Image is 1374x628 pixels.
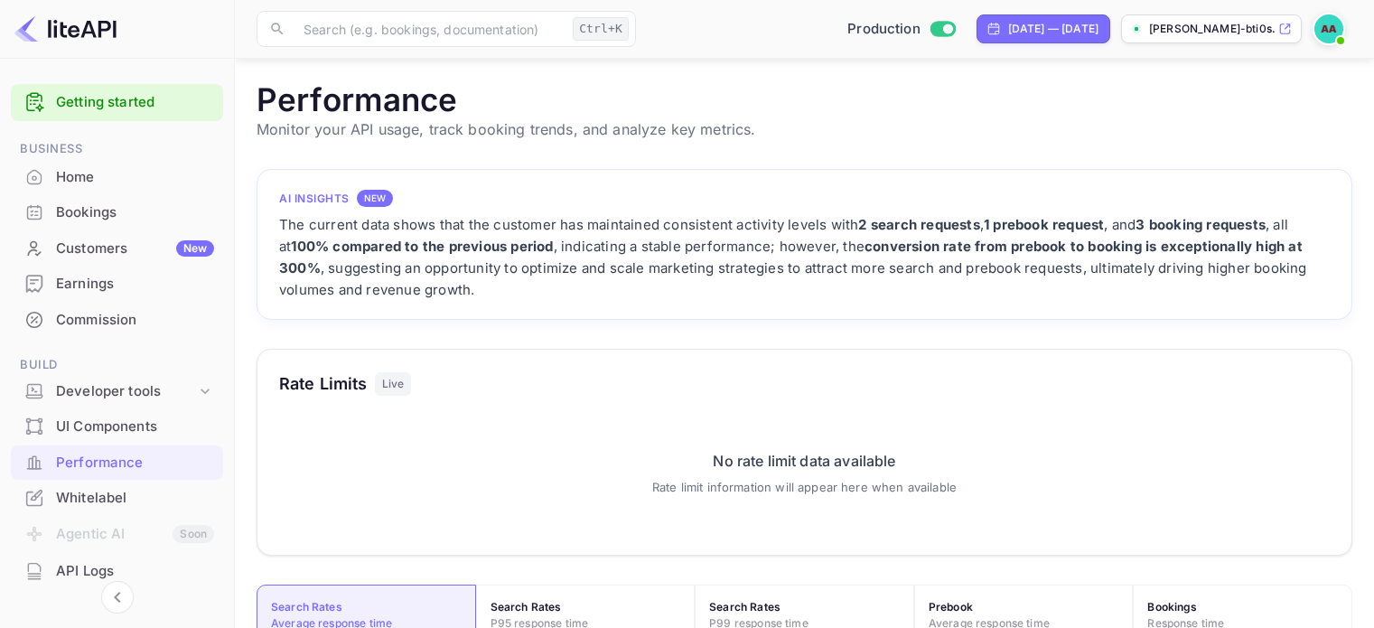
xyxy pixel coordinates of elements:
[847,19,921,40] span: Production
[11,481,223,514] a: Whitelabel
[11,267,223,302] div: Earnings
[11,160,223,193] a: Home
[279,214,1330,301] div: The current data shows that the customer has maintained consistent activity levels with , , and ,...
[56,310,214,331] div: Commission
[11,195,223,230] div: Bookings
[56,167,214,188] div: Home
[56,488,214,509] div: Whitelabel
[11,84,223,121] div: Getting started
[56,202,214,223] div: Bookings
[11,554,223,587] a: API Logs
[279,371,368,396] h3: Rate Limits
[56,239,214,259] div: Customers
[1314,14,1343,43] img: Apurva Amin
[11,409,223,443] a: UI Components
[11,231,223,265] a: CustomersNew
[1136,216,1266,233] strong: 3 booking requests
[257,80,1352,118] h1: Performance
[11,267,223,300] a: Earnings
[1149,21,1275,37] p: [PERSON_NAME]-bti0s.nuit...
[840,19,962,40] div: Switch to Sandbox mode
[491,600,562,614] strong: Search Rates
[56,417,214,437] div: UI Components
[11,445,223,481] div: Performance
[357,190,393,207] div: NEW
[56,381,196,402] div: Developer tools
[11,376,223,408] div: Developer tools
[101,581,134,614] button: Collapse navigation
[56,274,214,295] div: Earnings
[1147,600,1197,614] strong: Bookings
[56,561,214,582] div: API Logs
[11,160,223,195] div: Home
[11,195,223,229] a: Bookings
[11,355,223,375] span: Build
[984,216,1104,233] strong: 1 prebook request
[11,303,223,336] a: Commission
[279,191,350,207] h4: AI Insights
[573,17,629,41] div: Ctrl+K
[11,409,223,445] div: UI Components
[11,231,223,267] div: CustomersNew
[652,479,957,497] div: Rate limit information will appear here when available
[176,240,214,257] div: New
[652,450,957,472] div: No rate limit data available
[11,481,223,516] div: Whitelabel
[709,600,780,614] strong: Search Rates
[14,14,117,43] img: LiteAPI logo
[929,600,973,614] strong: Prebook
[11,303,223,338] div: Commission
[1008,21,1098,37] div: [DATE] — [DATE]
[11,445,223,479] a: Performance
[56,92,214,113] a: Getting started
[375,372,412,396] div: Live
[293,11,565,47] input: Search (e.g. bookings, documentation)
[858,216,979,233] strong: 2 search requests
[56,453,214,473] div: Performance
[257,118,1352,140] p: Monitor your API usage, track booking trends, and analyze key metrics.
[11,554,223,589] div: API Logs
[291,238,553,255] strong: 100% compared to the previous period
[11,139,223,159] span: Business
[271,600,342,614] strong: Search Rates
[977,14,1110,43] div: Click to change the date range period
